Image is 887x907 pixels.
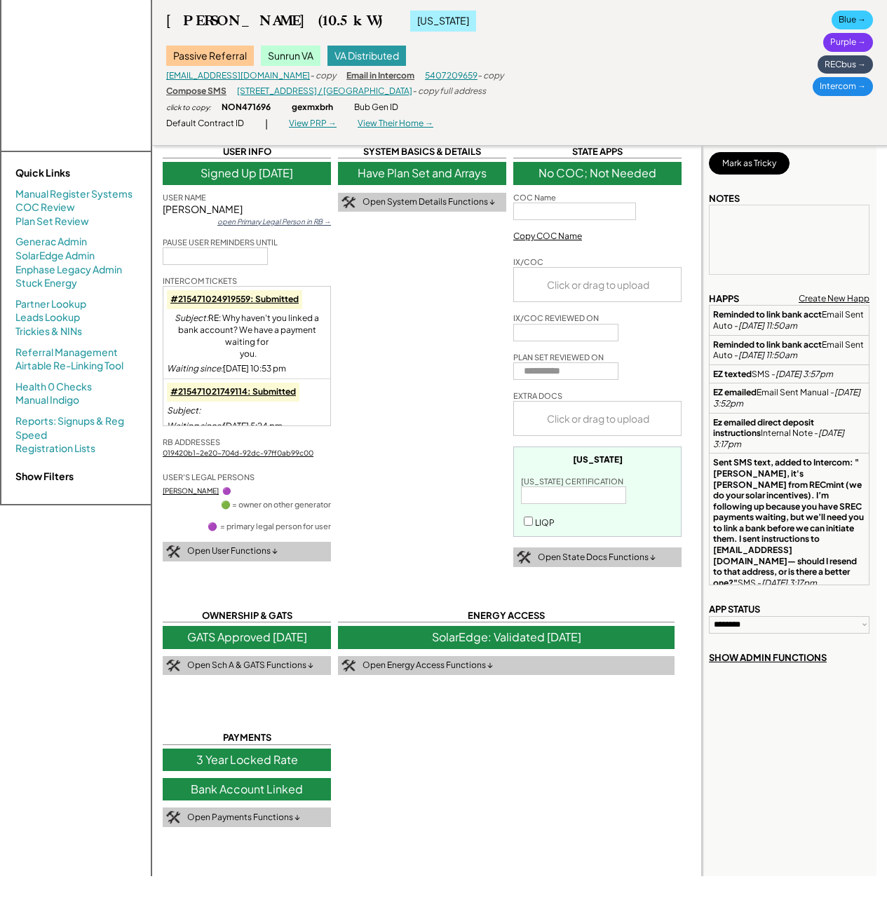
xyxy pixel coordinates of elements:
em: Subject: [167,405,201,416]
a: Trickies & NINs [15,325,82,339]
div: USER INFO [163,145,331,158]
div: Open Payments Functions ↓ [187,812,300,824]
strong: Reminded to link bank acct [713,339,822,350]
img: tool-icon.png [166,545,180,558]
div: Click or drag to upload [514,268,682,301]
div: 🟢 = owner on other generator [221,499,331,510]
div: Open User Functions ↓ [187,545,278,557]
div: Signed Up [DATE] [163,162,331,184]
div: APP STATUS [709,603,760,615]
div: SHOW ADMIN FUNCTIONS [709,651,827,664]
div: SYSTEM BASICS & DETAILS [338,145,506,158]
a: Reports: Signups & Reg Speed [15,414,137,442]
div: Email in Intercom [346,70,414,82]
div: [US_STATE] [410,11,476,32]
div: Click or drag to upload [514,402,682,435]
div: SolarEdge: Validated [DATE] [338,626,675,648]
div: Passive Referral [166,46,254,67]
strong: EZ emailed [713,387,757,397]
div: NON471696 [222,102,271,114]
img: tool-icon.png [517,551,531,564]
em: Waiting since: [167,421,223,431]
div: ENERGY ACCESS [338,609,675,622]
a: SolarEdge Admin [15,249,95,263]
div: 🟣 [222,486,231,496]
div: Create New Happ [799,293,869,305]
div: USER NAME [163,192,206,203]
a: Referral Management [15,346,118,360]
a: Stuck Energy [15,276,77,290]
div: View Their Home → [358,118,433,130]
div: PLAN SET REVIEWED ON [513,352,604,362]
strong: Reminded to link bank acct [713,309,822,320]
strong: Show Filters [15,470,74,482]
img: tool-icon.png [341,660,356,672]
div: GATS Approved [DATE] [163,626,331,648]
div: Open Energy Access Functions ↓ [363,660,493,671]
strong: EZ texted [713,369,752,379]
div: [US_STATE] CERTIFICATION [521,476,623,486]
div: Have Plan Set and Arrays [338,162,506,184]
div: RECbus → [818,55,873,74]
a: [PERSON_NAME] [163,486,219,495]
div: COC Name [513,192,556,203]
div: 3 Year Locked Rate [163,749,331,771]
a: Manual Indigo [15,393,79,407]
div: gexmxbrh [292,102,333,114]
a: [EMAIL_ADDRESS][DOMAIN_NAME] [166,70,310,81]
div: Email Sent Auto - [713,309,865,331]
div: OWNERSHIP & GATS [163,609,331,622]
div: Sunrun VA [261,46,320,67]
a: Plan Set Review [15,214,89,229]
a: Airtable Re-Linking Tool [15,359,123,373]
em: Subject: [175,313,208,323]
div: Bub Gen ID [354,102,398,114]
div: SMS - [713,369,833,380]
strong: Ez emailed direct deposit instructions [713,417,815,439]
a: Generac Admin [15,235,87,249]
a: Registration Lists [15,442,95,456]
div: Bank Account Linked [163,778,331,800]
div: NOTES [709,192,740,205]
div: SMS - [713,457,865,588]
div: [PERSON_NAME] (10.5kW) [166,12,382,29]
div: Default Contract ID [166,118,244,130]
em: [DATE] 3:17pm [761,578,817,588]
div: [PERSON_NAME] [163,203,331,217]
div: Open Sch A & GATS Functions ↓ [187,660,313,671]
em: [DATE] 3:52pm [713,387,862,409]
div: [US_STATE] [573,454,623,465]
div: Internal Note - [713,417,865,450]
div: - copy [310,70,336,82]
div: INTERCOM TICKETS [163,275,237,286]
em: [DATE] 3:17pm [713,428,846,449]
div: USER'S LEGAL PERSONS [163,472,255,482]
div: [DATE] 5:24 pm [167,421,283,432]
div: Quick Links [15,166,156,180]
div: IX/COC REVIEWED ON [513,313,599,323]
div: PAYMENTS [163,731,331,744]
a: #215471021749114: Submitted [170,386,296,397]
div: Blue → [832,11,873,29]
div: Email Sent Auto - [713,339,865,361]
em: [DATE] 11:50am [738,350,797,360]
div: Copy COC Name [513,231,582,243]
a: Manual Register Systems [15,187,133,201]
div: - copy full address [412,86,486,97]
strong: Sent SMS text, added to Intercom: "[PERSON_NAME], it's [PERSON_NAME] from RECmint (we do your sol... [713,457,865,588]
a: [STREET_ADDRESS] / [GEOGRAPHIC_DATA] [237,86,412,96]
div: EXTRA DOCS [513,390,562,401]
img: tool-icon.png [341,196,356,209]
a: 5407209659 [425,70,478,81]
img: tool-icon.png [166,660,180,672]
div: Email Sent Manual - [713,387,865,409]
em: [DATE] 3:57pm [776,369,833,379]
button: Mark as Tricky [709,152,790,175]
div: No COC; Not Needed [513,162,682,184]
div: [DATE] 10:53 pm [167,363,286,375]
em: [DATE] 11:50am [738,320,797,331]
div: RB ADDRESSES [163,437,220,447]
div: Open State Docs Functions ↓ [538,552,656,564]
div: RE: Why haven't you linked a bank account? We have a payment waiting for you. [167,313,327,360]
img: tool-icon.png [166,811,180,824]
